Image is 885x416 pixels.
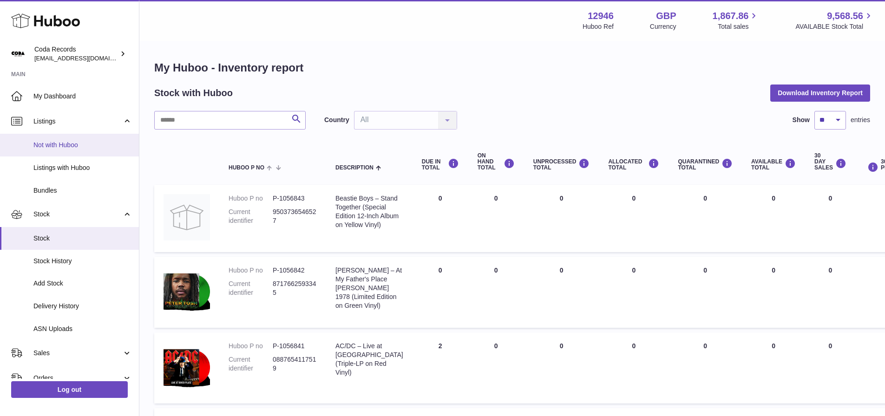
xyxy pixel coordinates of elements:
[229,165,264,171] span: Huboo P no
[34,54,137,62] span: [EMAIL_ADDRESS][DOMAIN_NAME]
[33,257,132,266] span: Stock History
[468,332,524,403] td: 0
[164,266,210,316] img: product image
[229,266,273,275] dt: Huboo P no
[599,332,669,403] td: 0
[33,349,122,357] span: Sales
[33,302,132,311] span: Delivery History
[588,10,614,22] strong: 12946
[324,116,349,124] label: Country
[229,342,273,351] dt: Huboo P no
[805,257,856,328] td: 0
[413,185,468,252] td: 0
[33,141,132,149] span: Not with Huboo
[229,208,273,225] dt: Current identifier
[533,158,590,171] div: UNPROCESSED Total
[413,332,468,403] td: 2
[599,257,669,328] td: 0
[795,10,874,31] a: 9,568.56 AVAILABLE Stock Total
[33,374,122,383] span: Orders
[229,194,273,203] dt: Huboo P no
[335,342,403,377] div: AC/DC – Live at [GEOGRAPHIC_DATA] (Triple-LP on Red Vinyl)
[713,10,760,31] a: 1,867.86 Total sales
[273,266,317,275] dd: P-1056842
[33,186,132,195] span: Bundles
[524,185,599,252] td: 0
[413,257,468,328] td: 0
[273,355,317,373] dd: 0887654117519
[827,10,863,22] span: 9,568.56
[11,47,25,61] img: haz@pcatmedia.com
[656,10,676,22] strong: GBP
[335,165,374,171] span: Description
[11,381,128,398] a: Log out
[33,234,132,243] span: Stock
[793,116,810,124] label: Show
[229,279,273,297] dt: Current identifier
[33,210,122,219] span: Stock
[33,325,132,333] span: ASN Uploads
[335,194,403,229] div: Beastie Boys – Stand Together (Special Edition 12-Inch Album on Yellow Vinyl)
[524,332,599,403] td: 0
[713,10,749,22] span: 1,867.86
[770,84,870,101] button: Download Inventory Report
[478,153,515,171] div: ON HAND Total
[583,22,614,31] div: Huboo Ref
[650,22,676,31] div: Currency
[742,257,805,328] td: 0
[468,257,524,328] td: 0
[273,279,317,297] dd: 8717662593345
[34,45,118,63] div: Coda Records
[273,194,317,203] dd: P-1056843
[468,185,524,252] td: 0
[154,60,870,75] h1: My Huboo - Inventory report
[703,195,707,202] span: 0
[422,158,459,171] div: DUE IN TOTAL
[273,342,317,351] dd: P-1056841
[703,266,707,274] span: 0
[33,163,132,172] span: Listings with Huboo
[718,22,759,31] span: Total sales
[524,257,599,328] td: 0
[805,332,856,403] td: 0
[33,279,132,288] span: Add Stock
[33,92,132,101] span: My Dashboard
[703,342,707,350] span: 0
[33,117,122,126] span: Listings
[335,266,403,310] div: [PERSON_NAME] – At My Father's Place [PERSON_NAME] 1978 (Limited Edition on Green Vinyl)
[273,208,317,225] dd: 9503736546527
[164,342,210,392] img: product image
[742,185,805,252] td: 0
[751,158,796,171] div: AVAILABLE Total
[229,355,273,373] dt: Current identifier
[795,22,874,31] span: AVAILABLE Stock Total
[608,158,659,171] div: ALLOCATED Total
[805,185,856,252] td: 0
[599,185,669,252] td: 0
[851,116,870,124] span: entries
[814,153,846,171] div: 30 DAY SALES
[742,332,805,403] td: 0
[678,158,733,171] div: QUARANTINED Total
[154,87,233,99] h2: Stock with Huboo
[164,194,210,240] img: product image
